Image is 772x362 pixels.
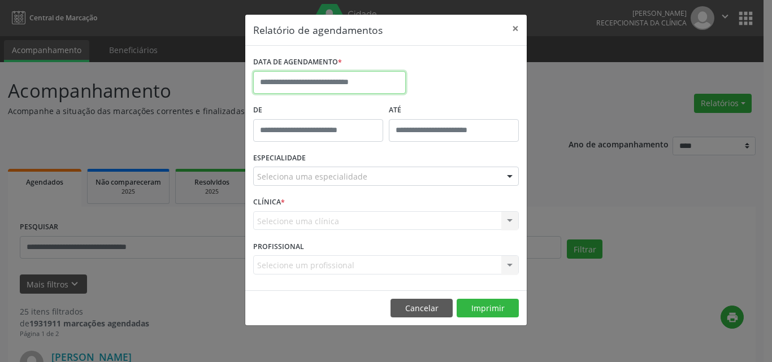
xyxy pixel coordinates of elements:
label: CLÍNICA [253,194,285,211]
label: PROFISSIONAL [253,238,304,255]
label: DATA DE AGENDAMENTO [253,54,342,71]
button: Cancelar [391,299,453,318]
label: ESPECIALIDADE [253,150,306,167]
label: ATÉ [389,102,519,119]
button: Imprimir [457,299,519,318]
button: Close [504,15,527,42]
label: De [253,102,383,119]
h5: Relatório de agendamentos [253,23,383,37]
span: Seleciona uma especialidade [257,171,367,182]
